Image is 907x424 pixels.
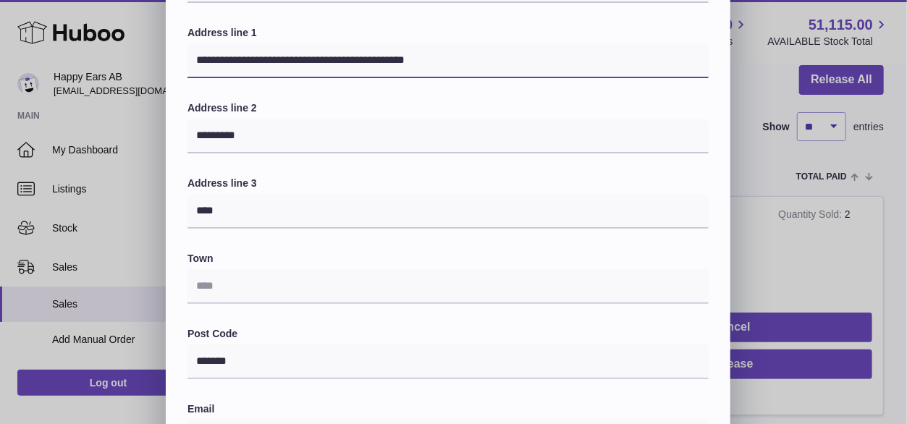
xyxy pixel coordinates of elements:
[187,402,709,416] label: Email
[187,26,709,40] label: Address line 1
[187,177,709,190] label: Address line 3
[187,252,709,266] label: Town
[187,101,709,115] label: Address line 2
[187,327,709,341] label: Post Code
